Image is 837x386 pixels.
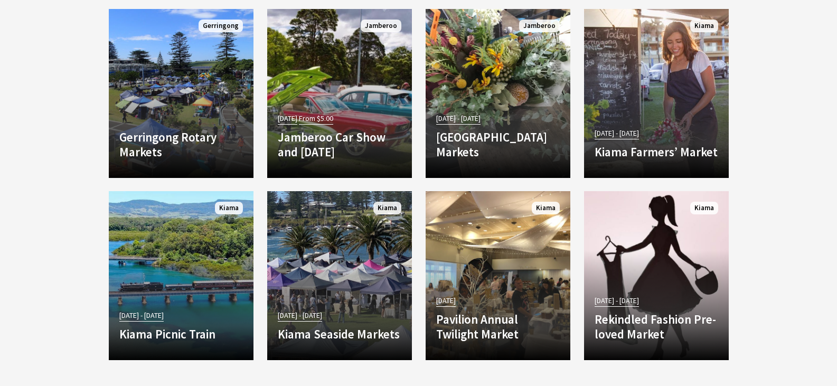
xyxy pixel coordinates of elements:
[267,9,412,178] a: [DATE] From $5.00 Jamberoo Car Show and [DATE] Jamberoo
[373,202,401,215] span: Kiama
[267,191,412,360] a: [DATE] - [DATE] Kiama Seaside Markets Kiama
[215,202,243,215] span: Kiama
[278,130,401,159] h4: Jamberoo Car Show and [DATE]
[361,20,401,33] span: Jamberoo
[595,127,639,139] span: [DATE] - [DATE]
[109,191,253,360] a: [DATE] - [DATE] Kiama Picnic Train Kiama
[436,295,456,307] span: [DATE]
[278,309,322,322] span: [DATE] - [DATE]
[532,202,560,215] span: Kiama
[119,309,164,322] span: [DATE] - [DATE]
[595,312,718,341] h4: Rekindled Fashion Pre-loved Market
[519,20,560,33] span: Jamberoo
[436,112,481,125] span: [DATE] - [DATE]
[436,312,560,341] h4: Pavilion Annual Twilight Market
[119,327,243,342] h4: Kiama Picnic Train
[119,130,243,159] h4: Gerringong Rotary Markets
[299,112,333,125] span: From $5.00
[426,191,570,360] a: [DATE] Pavilion Annual Twilight Market Kiama
[199,20,243,33] span: Gerringong
[595,295,639,307] span: [DATE] - [DATE]
[436,130,560,159] h4: [GEOGRAPHIC_DATA] Markets
[584,9,729,178] a: [DATE] - [DATE] Kiama Farmers’ Market Kiama
[690,20,718,33] span: Kiama
[584,191,729,360] a: [DATE] - [DATE] Rekindled Fashion Pre-loved Market Kiama
[278,112,297,125] span: [DATE]
[278,327,401,342] h4: Kiama Seaside Markets
[595,145,718,159] h4: Kiama Farmers’ Market
[109,9,253,178] a: Gerringong Rotary Markets Gerringong
[426,9,570,178] a: [DATE] - [DATE] [GEOGRAPHIC_DATA] Markets Jamberoo
[690,202,718,215] span: Kiama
